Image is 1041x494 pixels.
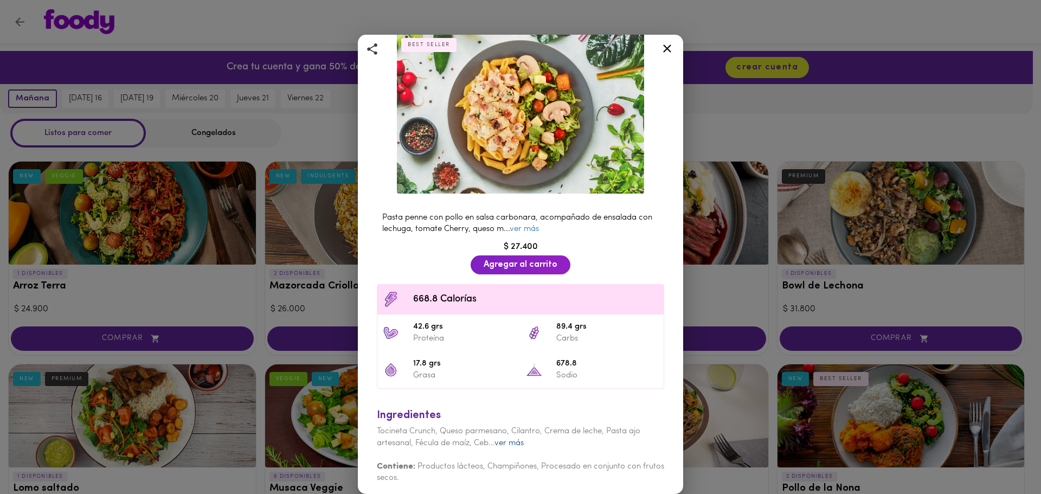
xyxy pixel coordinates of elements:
[556,333,658,344] p: Carbs
[377,427,640,447] span: Tocineta Crunch, Queso parmesano, Cilantro, Crema de leche, Pasta ajo artesanal, Fécula de maíz, ...
[526,325,542,341] img: 89.4 grs Carbs
[471,255,570,274] button: Agregar al carrito
[397,29,644,194] img: Pollo carbonara
[371,241,670,253] div: $ 27.400
[382,214,652,233] span: Pasta penne con pollo en salsa carbonara, acompañado de ensalada con lechuga, tomate Cherry, ques...
[383,291,399,307] img: Contenido calórico
[383,325,399,341] img: 42.6 grs Proteína
[510,225,539,233] a: ver más
[556,321,658,333] span: 89.4 grs
[413,333,515,344] p: Proteína
[401,38,457,52] div: BEST SELLER
[413,358,515,370] span: 17.8 grs
[556,370,658,381] p: Sodio
[413,292,658,307] span: 668.8 Calorías
[377,449,664,484] div: Productos lácteos, Champiñones, Procesado en conjunto con frutos secos.
[413,321,515,333] span: 42.6 grs
[413,370,515,381] p: Grasa
[494,439,524,447] a: ver más
[526,362,542,378] img: 678.8 Sodio
[377,463,415,471] b: Contiene:
[556,358,658,370] span: 678.8
[484,260,557,270] span: Agregar al carrito
[377,408,664,424] div: Ingredientes
[383,362,399,378] img: 17.8 grs Grasa
[978,431,1030,483] iframe: Messagebird Livechat Widget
